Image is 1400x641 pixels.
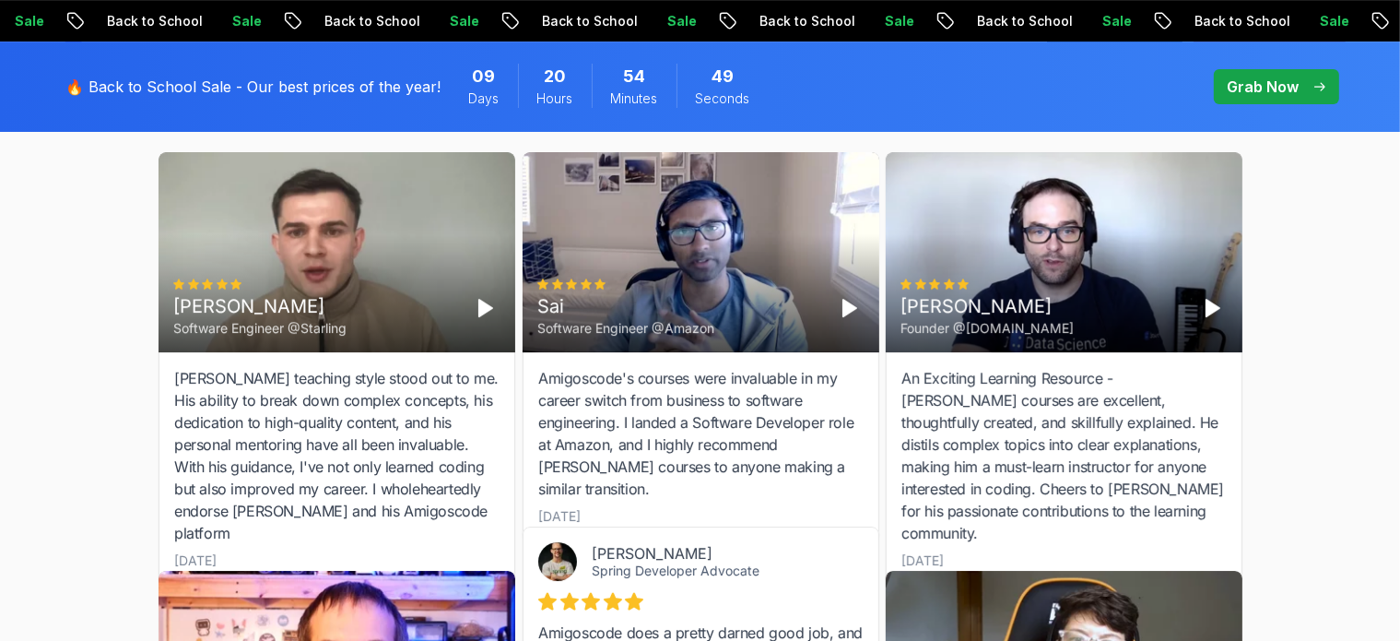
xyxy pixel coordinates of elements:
span: 54 Minutes [623,64,645,89]
p: Back to School [742,12,867,30]
p: Back to School [524,12,650,30]
p: Sale [432,12,491,30]
p: Sale [867,12,926,30]
p: Grab Now [1228,76,1300,98]
div: [DATE] [538,507,581,526]
button: Play [834,293,864,323]
p: Back to School [307,12,432,30]
span: 9 Days [473,64,496,89]
div: Founder @[DOMAIN_NAME] [900,319,1074,338]
p: Sale [1085,12,1144,30]
button: Play [470,293,500,323]
div: An Exciting Learning Resource - [PERSON_NAME] courses are excellent, thoughtfully created, and sk... [901,367,1227,544]
div: [PERSON_NAME] [592,544,834,563]
p: Back to School [89,12,215,30]
p: Back to School [959,12,1085,30]
div: [DATE] [174,552,217,570]
p: Sale [1302,12,1361,30]
span: Seconds [696,89,750,108]
span: Minutes [611,89,658,108]
span: 49 Seconds [712,64,734,89]
span: Days [469,89,500,108]
p: Sale [650,12,709,30]
div: Software Engineer @Starling [173,319,347,338]
div: [DATE] [901,552,944,570]
button: Play [1197,293,1227,323]
div: Sai [537,293,714,319]
div: [PERSON_NAME] [900,293,1074,319]
span: Hours [537,89,573,108]
span: 20 Hours [544,64,566,89]
p: Back to School [1177,12,1302,30]
div: [PERSON_NAME] teaching style stood out to me. His ability to break down complex concepts, his ded... [174,367,500,544]
p: Sale [215,12,274,30]
div: Amigoscode's courses were invaluable in my career switch from business to software engineering. I... [538,367,864,500]
a: Spring Developer Advocate [592,563,759,578]
img: Josh Long avatar [538,542,577,581]
p: 🔥 Back to School Sale - Our best prices of the year! [66,76,441,98]
div: Software Engineer @Amazon [537,319,714,338]
div: [PERSON_NAME] [173,293,347,319]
